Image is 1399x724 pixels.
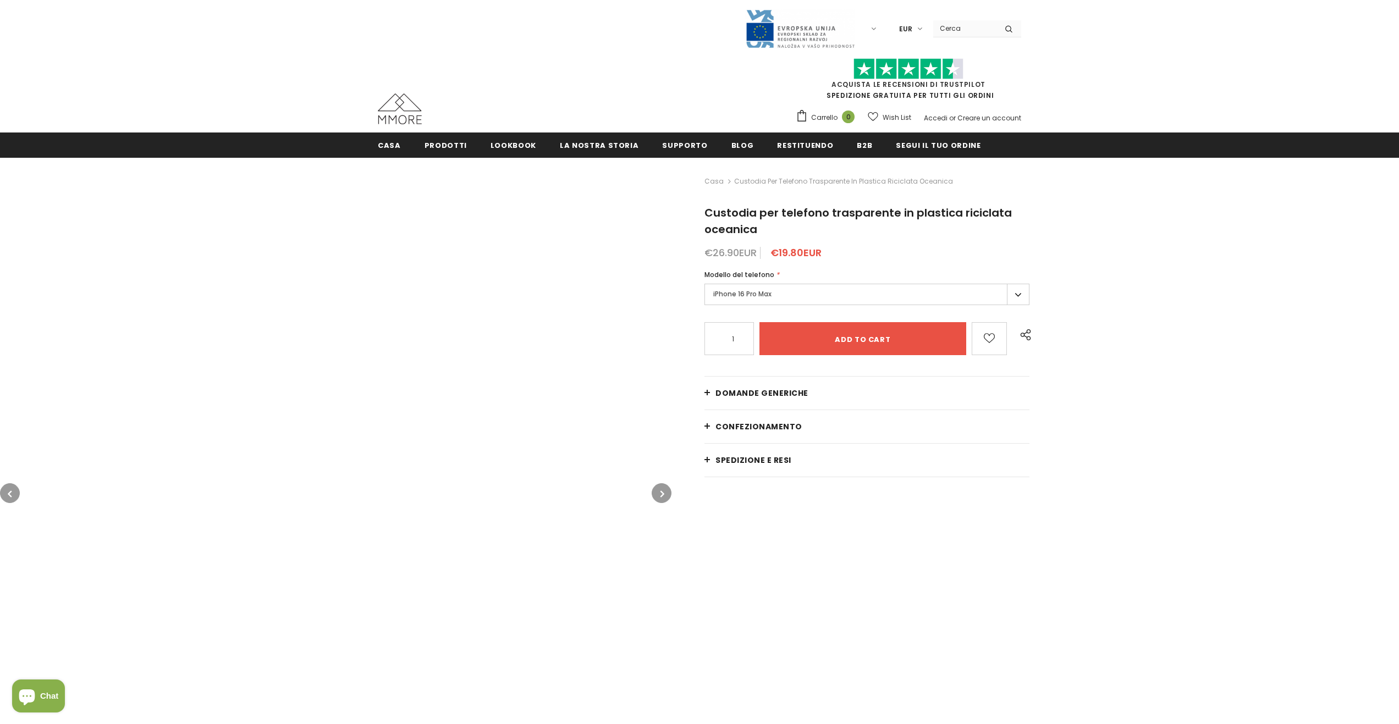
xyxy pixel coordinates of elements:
input: Add to cart [759,322,966,355]
a: Blog [731,132,754,157]
span: Segui il tuo ordine [896,140,981,151]
span: B2B [857,140,872,151]
span: 0 [842,110,855,123]
inbox-online-store-chat: Shopify online store chat [9,679,68,715]
span: Casa [378,140,401,151]
a: Carrello 0 [796,109,860,126]
span: Custodia per telefono trasparente in plastica riciclata oceanica [704,205,1012,237]
label: iPhone 16 Pro Max [704,284,1029,305]
a: Wish List [868,108,911,127]
a: CONFEZIONAMENTO [704,410,1029,443]
a: Accedi [924,113,948,123]
img: Javni Razpis [745,9,855,49]
span: Spedizione e resi [715,455,791,466]
input: Search Site [933,20,996,36]
a: La nostra storia [560,132,638,157]
span: supporto [662,140,707,151]
a: B2B [857,132,872,157]
a: Casa [704,175,724,188]
span: or [949,113,956,123]
a: Restituendo [777,132,833,157]
span: CONFEZIONAMENTO [715,421,802,432]
span: Domande generiche [715,388,808,399]
a: Prodotti [425,132,467,157]
span: Blog [731,140,754,151]
span: Custodia per telefono trasparente in plastica riciclata oceanica [734,175,953,188]
img: Casi MMORE [378,93,422,124]
span: Lookbook [491,140,536,151]
span: Modello del telefono [704,270,774,279]
span: La nostra storia [560,140,638,151]
a: Segui il tuo ordine [896,132,981,157]
span: Wish List [883,112,911,123]
img: Fidati di Pilot Stars [853,58,963,80]
a: Acquista le recensioni di TrustPilot [831,80,985,89]
a: Casa [378,132,401,157]
a: Domande generiche [704,377,1029,410]
a: Lookbook [491,132,536,157]
a: Spedizione e resi [704,444,1029,477]
span: SPEDIZIONE GRATUITA PER TUTTI GLI ORDINI [796,63,1021,100]
span: Restituendo [777,140,833,151]
a: Javni Razpis [745,24,855,33]
span: EUR [899,24,912,35]
span: Carrello [811,112,838,123]
a: Creare un account [957,113,1021,123]
span: €26.90EUR [704,246,757,259]
span: €19.80EUR [770,246,822,259]
a: supporto [662,132,707,157]
span: Prodotti [425,140,467,151]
